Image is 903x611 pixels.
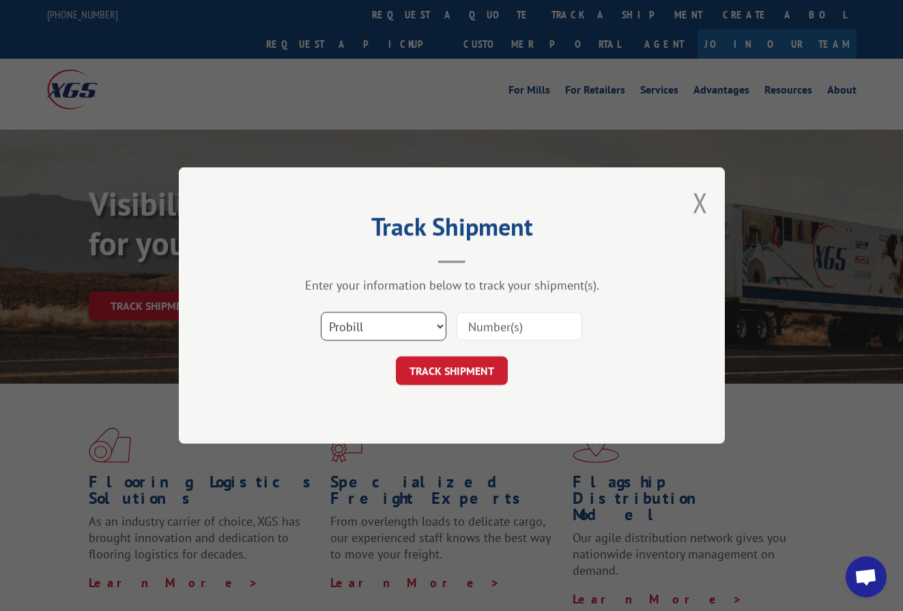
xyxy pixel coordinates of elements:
div: Open chat [846,556,887,597]
h2: Track Shipment [247,217,657,243]
button: TRACK SHIPMENT [396,356,508,385]
div: Enter your information below to track your shipment(s). [247,277,657,293]
button: Close modal [693,184,708,221]
input: Number(s) [457,312,582,341]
